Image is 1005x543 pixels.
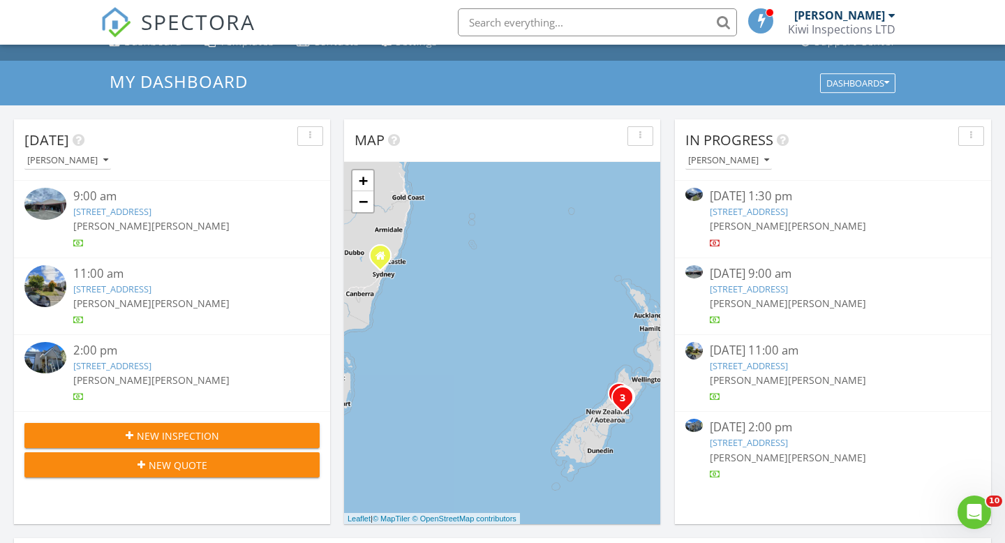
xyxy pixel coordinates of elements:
img: 9364628%2Fcover_photos%2FqzDn8owQ9B311EDe1y9N%2Fsmall.jpg [685,419,703,432]
span: 10 [986,496,1002,507]
img: The Best Home Inspection Software - Spectora [100,7,131,38]
span: [PERSON_NAME] [151,373,230,387]
a: © MapTiler [373,514,410,523]
div: Dashboards [826,78,889,88]
span: SPECTORA [141,7,255,36]
div: [DATE] 1:30 pm [710,188,956,205]
a: 2:00 pm [STREET_ADDRESS] [PERSON_NAME][PERSON_NAME] [24,342,320,404]
div: [PERSON_NAME] [27,156,108,165]
img: 9364628%2Fcover_photos%2FqzDn8owQ9B311EDe1y9N%2Fsmall.jpg [24,342,66,373]
button: New Quote [24,452,320,477]
a: [STREET_ADDRESS] [710,436,788,449]
a: Zoom out [352,191,373,212]
span: [PERSON_NAME] [788,373,866,387]
span: New Inspection [137,429,219,443]
span: [PERSON_NAME] [73,219,151,232]
div: [DATE] 2:00 pm [710,419,956,436]
button: Dashboards [820,73,895,93]
div: [PERSON_NAME] [794,8,885,22]
div: [DATE] 9:00 am [710,265,956,283]
img: 9355501%2Freports%2F10b1f2ab-7265-4e4a-9269-f0fbab2c8afc%2Fcover_photos%2FvAm6uVbdLxvYDtdBYSSp%2F... [685,265,703,278]
span: [DATE] [24,131,69,149]
div: | [344,513,520,525]
input: Search everything... [458,8,737,36]
span: In Progress [685,131,773,149]
span: [PERSON_NAME] [73,373,151,387]
div: [DATE] 11:00 am [710,342,956,359]
button: New Inspection [24,423,320,448]
a: [STREET_ADDRESS] [73,205,151,218]
span: [PERSON_NAME] [788,219,866,232]
span: Map [355,131,385,149]
span: [PERSON_NAME] [710,297,788,310]
div: 7 Oakhampton St, Christchurch, Canterbury Region 8042 [623,397,631,406]
div: 9:00 am [73,188,295,205]
a: [DATE] 11:00 am [STREET_ADDRESS] [PERSON_NAME][PERSON_NAME] [685,342,981,404]
span: [PERSON_NAME] [151,219,230,232]
a: [DATE] 2:00 pm [STREET_ADDRESS] [PERSON_NAME][PERSON_NAME] [685,419,981,481]
span: [PERSON_NAME] [73,297,151,310]
div: 2:00 pm [73,342,295,359]
span: [PERSON_NAME] [710,451,788,464]
a: [DATE] 9:00 am [STREET_ADDRESS] [PERSON_NAME][PERSON_NAME] [685,265,981,327]
span: [PERSON_NAME] [710,373,788,387]
img: streetview [24,265,66,307]
div: Kaiapoi CAN 7632 [380,255,389,264]
div: 11:00 am [73,265,295,283]
a: Zoom in [352,170,373,191]
a: Leaflet [348,514,371,523]
button: [PERSON_NAME] [24,151,111,170]
img: 9355504%2Fcover_photos%2F0phujgO0IHeUJT4y0cOj%2Fsmall.jpg [685,188,703,201]
span: [PERSON_NAME] [788,451,866,464]
a: SPECTORA [100,19,255,48]
a: © OpenStreetMap contributors [412,514,516,523]
a: [STREET_ADDRESS] [73,359,151,372]
a: 11:00 am [STREET_ADDRESS] [PERSON_NAME][PERSON_NAME] [24,265,320,327]
span: [PERSON_NAME] [151,297,230,310]
span: My Dashboard [110,70,248,93]
a: 9:00 am [STREET_ADDRESS] [PERSON_NAME][PERSON_NAME] [24,188,320,250]
div: Kiwi Inspections LTD [788,22,895,36]
div: [PERSON_NAME] [688,156,769,165]
i: 3 [620,394,625,403]
span: [PERSON_NAME] [710,219,788,232]
a: [STREET_ADDRESS] [710,283,788,295]
span: New Quote [149,458,207,473]
button: [PERSON_NAME] [685,151,772,170]
img: 9355501%2Freports%2F10b1f2ab-7265-4e4a-9269-f0fbab2c8afc%2Fcover_photos%2FvAm6uVbdLxvYDtdBYSSp%2F... [24,188,66,219]
a: [STREET_ADDRESS] [710,205,788,218]
a: [DATE] 1:30 pm [STREET_ADDRESS] [PERSON_NAME][PERSON_NAME] [685,188,981,250]
span: [PERSON_NAME] [788,297,866,310]
iframe: Intercom live chat [958,496,991,529]
a: [STREET_ADDRESS] [710,359,788,372]
img: streetview [685,342,703,359]
a: [STREET_ADDRESS] [73,283,151,295]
